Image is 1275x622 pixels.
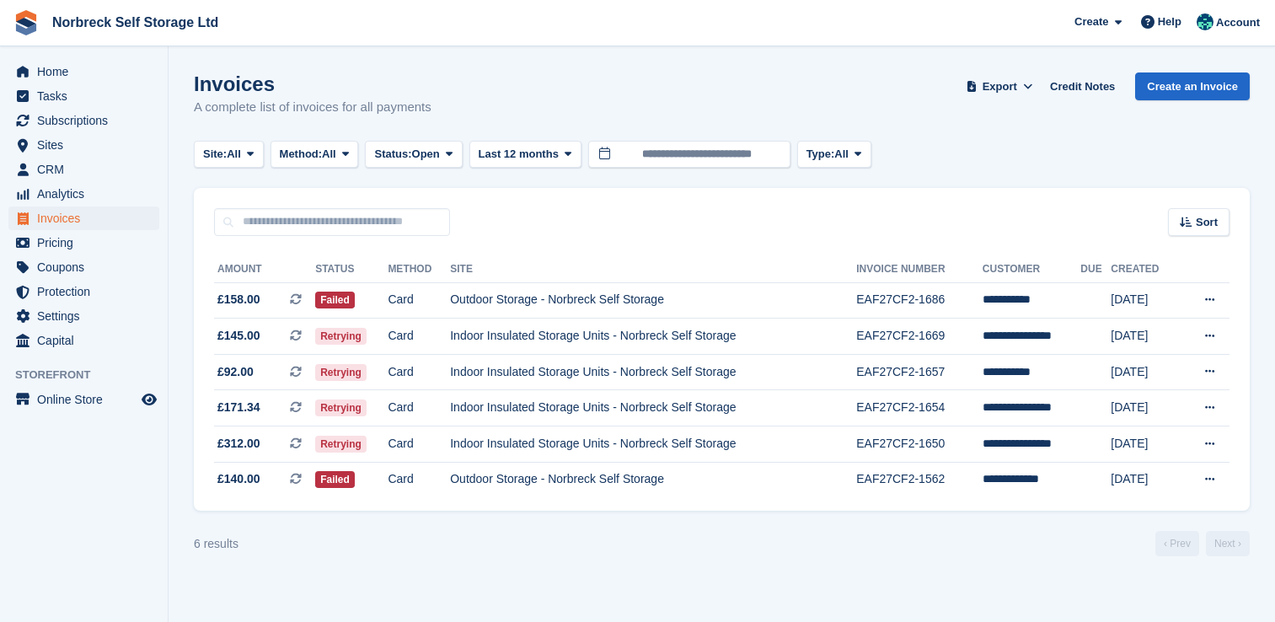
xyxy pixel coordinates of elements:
a: menu [8,206,159,230]
td: Indoor Insulated Storage Units - Norbreck Self Storage [450,390,856,426]
p: A complete list of invoices for all payments [194,98,431,117]
td: Card [388,282,450,319]
span: Capital [37,329,138,352]
span: All [227,146,241,163]
td: Card [388,390,450,426]
span: Retrying [315,364,367,381]
td: Indoor Insulated Storage Units - Norbreck Self Storage [450,319,856,355]
span: Last 12 months [479,146,559,163]
span: £140.00 [217,470,260,488]
span: Retrying [315,328,367,345]
a: menu [8,133,159,157]
span: Tasks [37,84,138,108]
span: Method: [280,146,323,163]
span: Settings [37,304,138,328]
span: Export [983,78,1017,95]
a: menu [8,182,159,206]
td: [DATE] [1111,426,1179,463]
a: Next [1206,531,1250,556]
a: Norbreck Self Storage Ltd [46,8,225,36]
span: Type: [806,146,835,163]
span: Failed [315,292,355,308]
span: Subscriptions [37,109,138,132]
button: Type: All [797,141,871,169]
td: [DATE] [1111,462,1179,497]
th: Created [1111,256,1179,283]
td: [DATE] [1111,390,1179,426]
nav: Page [1152,531,1253,556]
span: £312.00 [217,435,260,453]
h1: Invoices [194,72,431,95]
td: EAF27CF2-1650 [856,426,983,463]
button: Method: All [271,141,359,169]
th: Status [315,256,388,283]
span: Coupons [37,255,138,279]
span: Status: [374,146,411,163]
span: CRM [37,158,138,181]
img: Sally King [1197,13,1213,30]
td: Card [388,319,450,355]
a: menu [8,255,159,279]
td: [DATE] [1111,319,1179,355]
span: Pricing [37,231,138,255]
span: Home [37,60,138,83]
td: Outdoor Storage - Norbreck Self Storage [450,462,856,497]
button: Last 12 months [469,141,581,169]
td: [DATE] [1111,282,1179,319]
img: stora-icon-8386f47178a22dfd0bd8f6a31ec36ba5ce8667c1dd55bd0f319d3a0aa187defe.svg [13,10,39,35]
th: Invoice Number [856,256,983,283]
a: menu [8,84,159,108]
button: Status: Open [365,141,462,169]
span: All [834,146,849,163]
span: Storefront [15,367,168,383]
span: Analytics [37,182,138,206]
span: Open [412,146,440,163]
a: Preview store [139,389,159,410]
td: EAF27CF2-1669 [856,319,983,355]
td: Card [388,462,450,497]
span: Online Store [37,388,138,411]
span: Invoices [37,206,138,230]
span: Sort [1196,214,1218,231]
td: Indoor Insulated Storage Units - Norbreck Self Storage [450,426,856,463]
a: Create an Invoice [1135,72,1250,100]
td: [DATE] [1111,354,1179,390]
span: Failed [315,471,355,488]
td: Indoor Insulated Storage Units - Norbreck Self Storage [450,354,856,390]
a: Credit Notes [1043,72,1122,100]
td: Card [388,354,450,390]
td: Outdoor Storage - Norbreck Self Storage [450,282,856,319]
div: 6 results [194,535,238,553]
td: EAF27CF2-1657 [856,354,983,390]
a: menu [8,329,159,352]
th: Customer [983,256,1080,283]
a: menu [8,109,159,132]
td: Card [388,426,450,463]
span: £92.00 [217,363,254,381]
span: £171.34 [217,399,260,416]
button: Export [962,72,1037,100]
th: Amount [214,256,315,283]
span: £158.00 [217,291,260,308]
span: Retrying [315,399,367,416]
a: menu [8,158,159,181]
span: Protection [37,280,138,303]
span: Sites [37,133,138,157]
a: menu [8,231,159,255]
span: Create [1074,13,1108,30]
span: Site: [203,146,227,163]
th: Site [450,256,856,283]
a: menu [8,280,159,303]
td: EAF27CF2-1686 [856,282,983,319]
span: £145.00 [217,327,260,345]
span: All [322,146,336,163]
a: menu [8,304,159,328]
button: Site: All [194,141,264,169]
a: menu [8,388,159,411]
a: menu [8,60,159,83]
span: Help [1158,13,1181,30]
th: Method [388,256,450,283]
th: Due [1080,256,1111,283]
td: EAF27CF2-1654 [856,390,983,426]
a: Previous [1155,531,1199,556]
